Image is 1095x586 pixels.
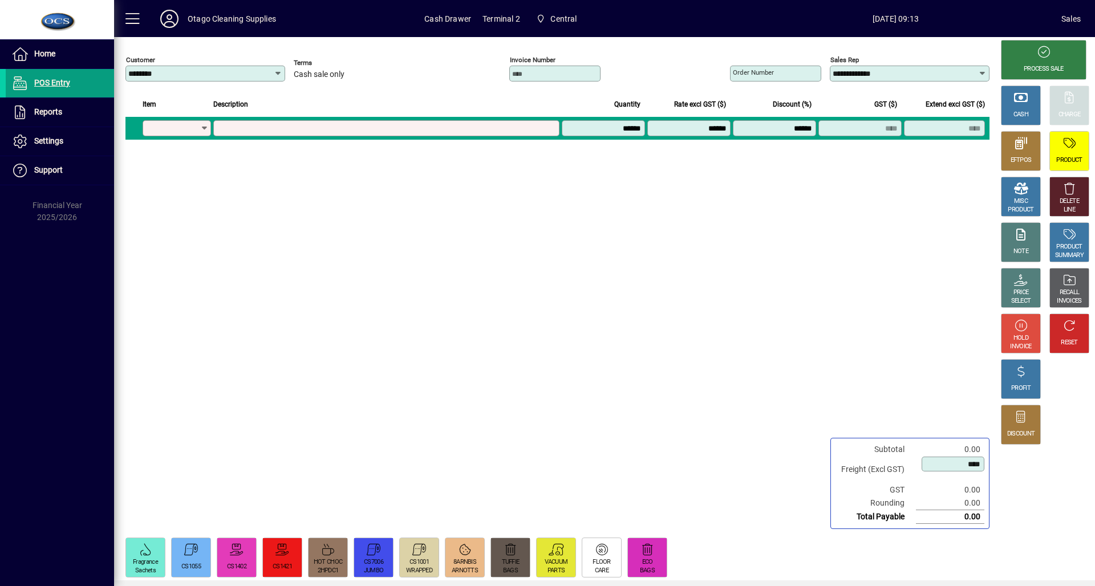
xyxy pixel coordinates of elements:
span: Support [34,165,63,174]
div: 8ARNBIS [453,558,476,567]
div: FLOOR [593,558,611,567]
div: RESET [1061,339,1078,347]
div: SUMMARY [1055,251,1084,260]
div: PRODUCT [1056,243,1082,251]
div: Otago Cleaning Supplies [188,10,276,28]
div: CS1421 [273,563,292,571]
div: TUFFIE [502,558,520,567]
div: 2HPDC1 [318,567,339,575]
div: NOTE [1013,247,1028,256]
td: 0.00 [916,443,984,456]
div: DISCOUNT [1007,430,1035,438]
mat-label: Order number [733,68,774,76]
span: Terminal 2 [482,10,520,28]
div: BAGS [503,567,518,575]
div: EFTPOS [1011,156,1032,165]
span: [DATE] 09:13 [730,10,1061,28]
div: RECALL [1060,288,1080,297]
mat-label: Customer [126,56,155,64]
span: Rate excl GST ($) [674,98,726,111]
span: Discount (%) [773,98,812,111]
div: SELECT [1011,297,1031,306]
span: Central [550,10,577,28]
div: HOLD [1013,334,1028,343]
div: DELETE [1060,197,1079,206]
div: MISC [1014,197,1028,206]
div: PRODUCT [1008,206,1033,214]
td: Rounding [836,497,916,510]
div: CS1001 [409,558,429,567]
div: INVOICES [1057,297,1081,306]
td: 0.00 [916,510,984,524]
div: VACUUM [545,558,568,567]
td: Total Payable [836,510,916,524]
div: PARTS [547,567,565,575]
div: CS1055 [181,563,201,571]
div: CS7006 [364,558,383,567]
span: Cash Drawer [424,10,471,28]
a: Reports [6,98,114,127]
span: Settings [34,136,63,145]
span: Terms [294,59,362,67]
div: CHARGE [1058,111,1081,119]
span: Home [34,49,55,58]
span: POS Entry [34,78,70,87]
div: WRAPPED [406,567,432,575]
div: CS1402 [227,563,246,571]
div: PROCESS SALE [1024,65,1064,74]
span: Central [532,9,582,29]
div: Sales [1061,10,1081,28]
div: HOT CHOC [314,558,342,567]
td: Subtotal [836,443,916,456]
mat-label: Sales rep [830,56,859,64]
span: Description [213,98,248,111]
span: GST ($) [874,98,897,111]
div: CARE [595,567,609,575]
div: ARNOTTS [452,567,478,575]
span: Extend excl GST ($) [926,98,985,111]
div: PROFIT [1011,384,1031,393]
div: Sachets [135,567,156,575]
div: INVOICE [1010,343,1031,351]
td: 0.00 [916,497,984,510]
td: 0.00 [916,483,984,497]
mat-label: Invoice number [510,56,555,64]
a: Settings [6,127,114,156]
a: Home [6,40,114,68]
div: PRICE [1013,288,1029,297]
button: Profile [151,9,188,29]
div: PRODUCT [1056,156,1082,165]
td: Freight (Excl GST) [836,456,916,483]
span: Reports [34,107,62,116]
div: LINE [1064,206,1075,214]
div: Fragrance [133,558,158,567]
div: ECO [642,558,653,567]
span: Cash sale only [294,70,344,79]
span: Quantity [614,98,640,111]
div: CASH [1013,111,1028,119]
div: BAGS [640,567,655,575]
span: Item [143,98,156,111]
td: GST [836,483,916,497]
div: JUMBO [364,567,384,575]
a: Support [6,156,114,185]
